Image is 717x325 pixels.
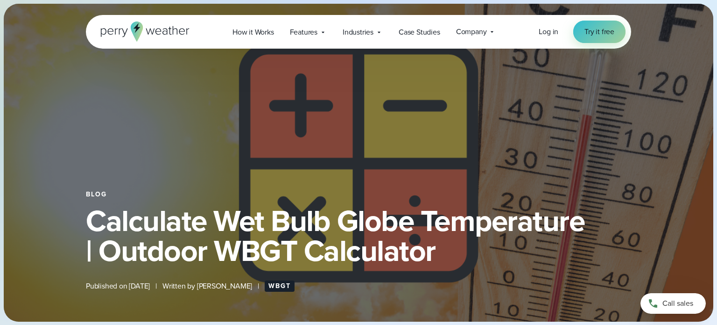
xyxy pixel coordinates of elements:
[640,293,706,314] a: Call sales
[456,26,487,37] span: Company
[573,21,626,43] a: Try it free
[290,27,317,38] span: Features
[232,27,274,38] span: How it Works
[162,281,252,292] span: Written by [PERSON_NAME]
[258,281,259,292] span: |
[391,22,448,42] a: Case Studies
[343,27,373,38] span: Industries
[265,281,295,292] a: WBGT
[155,281,157,292] span: |
[584,26,614,37] span: Try it free
[225,22,282,42] a: How it Works
[86,206,631,266] h1: Calculate Wet Bulb Globe Temperature | Outdoor WBGT Calculator
[86,281,150,292] span: Published on [DATE]
[86,191,631,198] div: Blog
[399,27,440,38] span: Case Studies
[662,298,693,309] span: Call sales
[539,26,558,37] a: Log in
